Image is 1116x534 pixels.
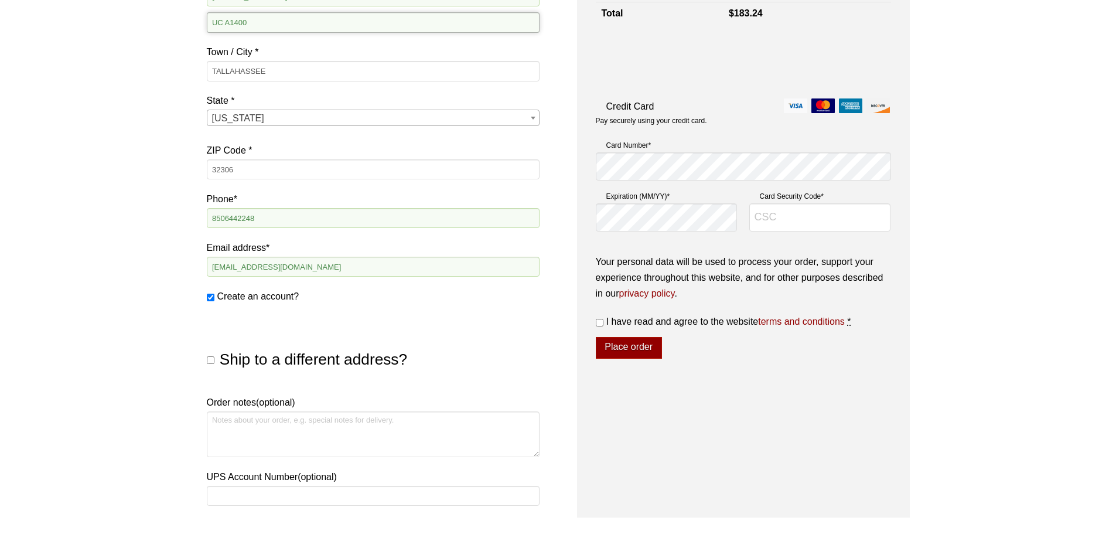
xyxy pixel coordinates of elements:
[207,240,540,256] label: Email address
[220,351,407,368] span: Ship to a different address?
[811,98,835,113] img: mastercard
[596,319,603,326] input: I have read and agree to the websiteterms and conditions *
[217,291,299,301] span: Create an account?
[847,317,851,326] abbr: required
[606,317,845,326] span: I have read and agree to the website
[729,8,734,18] span: $
[596,98,891,114] label: Credit Card
[596,254,891,302] p: Your personal data will be used to process your order, support your experience throughout this we...
[596,2,723,25] th: Total
[619,288,675,298] a: privacy policy
[207,191,540,207] label: Phone
[596,140,891,151] label: Card Number
[207,12,540,32] input: Apartment, suite, unit, etc. (optional)
[207,356,214,364] input: Ship to a different address?
[749,191,891,202] label: Card Security Code
[839,98,862,113] img: amex
[207,93,540,108] label: State
[207,142,540,158] label: ZIP Code
[596,191,738,202] label: Expiration (MM/YY)
[207,469,540,485] label: UPS Account Number
[729,8,763,18] bdi: 183.24
[596,116,891,126] p: Pay securely using your credit card.
[596,37,774,83] iframe: reCAPTCHA
[298,472,337,482] span: (optional)
[866,98,890,113] img: discover
[207,294,214,301] input: Create an account?
[596,135,891,241] fieldset: Payment Info
[758,317,845,326] a: terms and conditions
[207,110,539,127] span: Florida
[749,203,891,232] input: CSC
[596,337,662,359] button: Place order
[207,44,540,60] label: Town / City
[207,110,540,126] span: State
[784,98,807,113] img: visa
[207,394,540,410] label: Order notes
[256,397,295,407] span: (optional)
